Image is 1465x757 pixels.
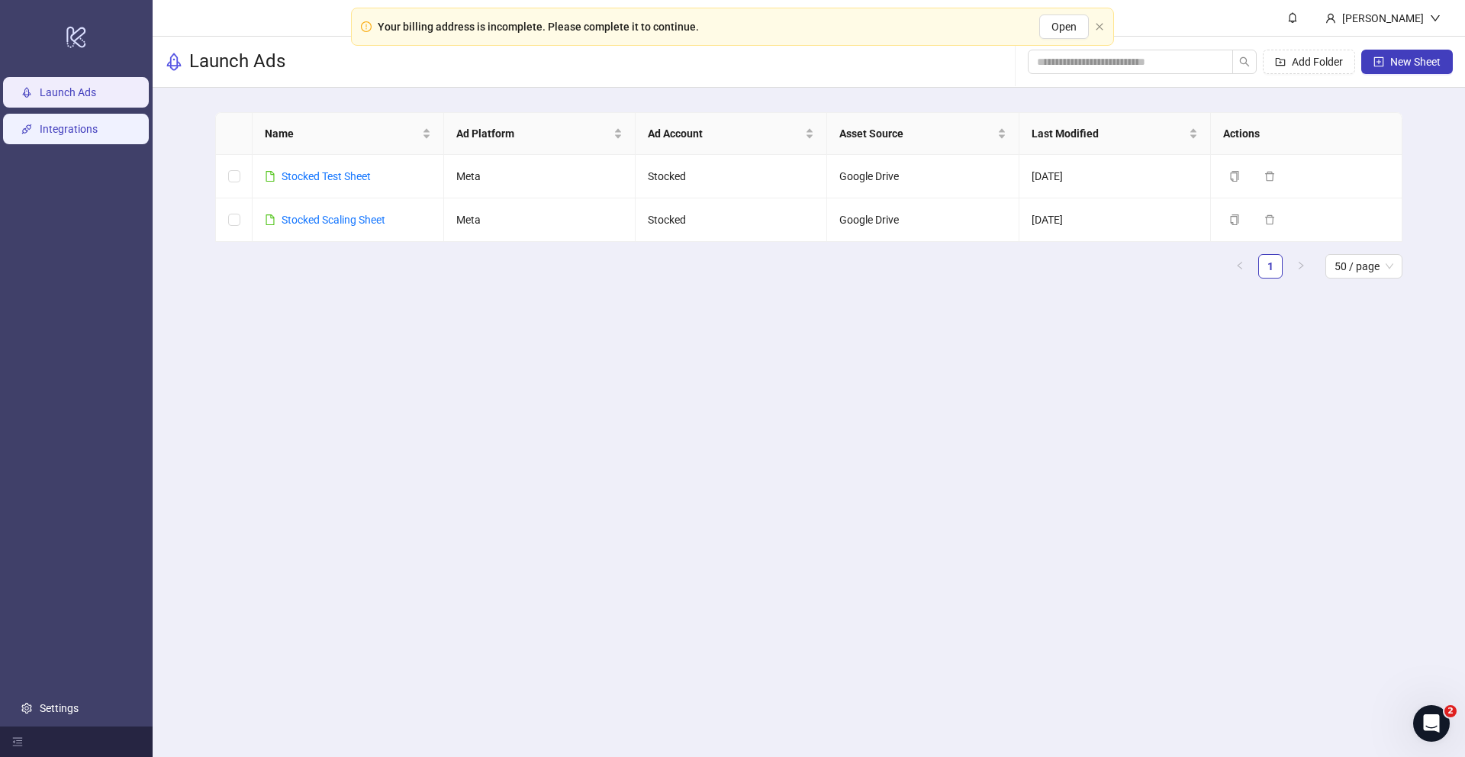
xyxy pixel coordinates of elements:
[40,123,98,135] a: Integrations
[40,86,96,98] a: Launch Ads
[1287,12,1298,23] span: bell
[1289,254,1313,279] button: right
[1325,254,1402,279] div: Page Size
[1019,113,1211,155] th: Last Modified
[1413,705,1450,742] iframe: Intercom live chat
[1095,22,1104,31] span: close
[1039,14,1089,39] button: Open
[1444,705,1457,717] span: 2
[40,702,79,714] a: Settings
[1390,56,1441,68] span: New Sheet
[444,155,636,198] td: Meta
[1275,56,1286,67] span: folder-add
[1292,56,1343,68] span: Add Folder
[282,170,371,182] a: Stocked Test Sheet
[827,113,1019,155] th: Asset Source
[636,155,827,198] td: Stocked
[361,21,372,32] span: exclamation-circle
[1325,13,1336,24] span: user
[189,50,285,74] h3: Launch Ads
[1259,255,1282,278] a: 1
[1032,125,1186,142] span: Last Modified
[378,18,699,35] div: Your billing address is incomplete. Please complete it to continue.
[1430,13,1441,24] span: down
[1229,214,1240,225] span: copy
[1228,254,1252,279] button: left
[1258,254,1283,279] li: 1
[1235,261,1244,270] span: left
[282,214,385,226] a: Stocked Scaling Sheet
[1229,171,1240,182] span: copy
[253,113,444,155] th: Name
[1051,21,1077,33] span: Open
[12,736,23,747] span: menu-fold
[1296,261,1306,270] span: right
[265,125,419,142] span: Name
[265,171,275,182] span: file
[1019,155,1211,198] td: [DATE]
[827,155,1019,198] td: Google Drive
[165,53,183,71] span: rocket
[1336,10,1430,27] div: [PERSON_NAME]
[1335,255,1393,278] span: 50 / page
[839,125,993,142] span: Asset Source
[636,113,827,155] th: Ad Account
[1263,50,1355,74] button: Add Folder
[1228,254,1252,279] li: Previous Page
[444,113,636,155] th: Ad Platform
[827,198,1019,242] td: Google Drive
[444,198,636,242] td: Meta
[1211,113,1402,155] th: Actions
[1264,171,1275,182] span: delete
[1361,50,1453,74] button: New Sheet
[1264,214,1275,225] span: delete
[1019,198,1211,242] td: [DATE]
[1373,56,1384,67] span: plus-square
[1289,254,1313,279] li: Next Page
[265,214,275,225] span: file
[648,125,802,142] span: Ad Account
[456,125,610,142] span: Ad Platform
[1095,22,1104,32] button: close
[636,198,827,242] td: Stocked
[1239,56,1250,67] span: search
